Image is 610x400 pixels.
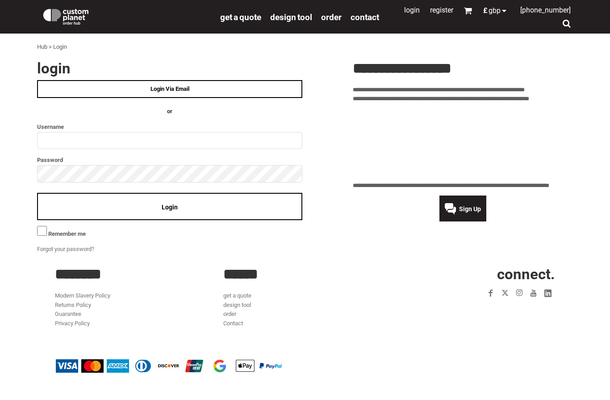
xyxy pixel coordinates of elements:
[259,363,282,368] img: PayPal
[37,246,94,252] a: Forgot your password?
[392,267,555,281] h2: CONNECT.
[432,306,555,316] iframe: Customer reviews powered by Trustpilot
[55,292,110,299] a: Modern Slavery Policy
[42,7,90,25] img: Custom Planet
[483,7,489,14] span: £
[55,311,81,317] a: Guarantee
[430,6,453,14] a: Register
[48,230,86,237] span: Remember me
[223,292,251,299] a: get a quote
[55,302,91,308] a: Returns Policy
[158,359,180,373] img: Discover
[183,359,205,373] img: China UnionPay
[55,320,90,327] a: Privacy Policy
[37,155,302,165] label: Password
[220,12,261,22] a: get a quote
[209,359,231,373] img: Google Pay
[489,7,501,14] span: GBP
[37,43,47,50] a: Hub
[270,12,312,22] a: design tool
[351,12,379,22] a: Contact
[37,226,47,236] input: Remember me
[404,6,420,14] a: Login
[37,80,302,98] a: Login Via Email
[223,311,236,317] a: order
[49,43,52,52] div: >
[37,61,302,76] h2: Login
[223,302,251,308] a: design tool
[81,359,104,373] img: Mastercard
[37,2,216,29] a: Custom Planet
[107,359,129,373] img: American Express
[150,85,189,92] span: Login Via Email
[37,122,302,132] label: Username
[132,359,155,373] img: Diners Club
[459,205,481,213] span: Sign Up
[234,359,256,373] img: Apple Pay
[353,109,573,176] iframe: Customer reviews powered by Trustpilot
[520,6,571,14] a: [PHONE_NUMBER]
[321,12,342,22] a: order
[162,204,178,211] span: Login
[37,107,302,116] h4: OR
[53,43,67,52] div: Login
[223,320,243,327] a: Contact
[56,359,78,373] img: Visa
